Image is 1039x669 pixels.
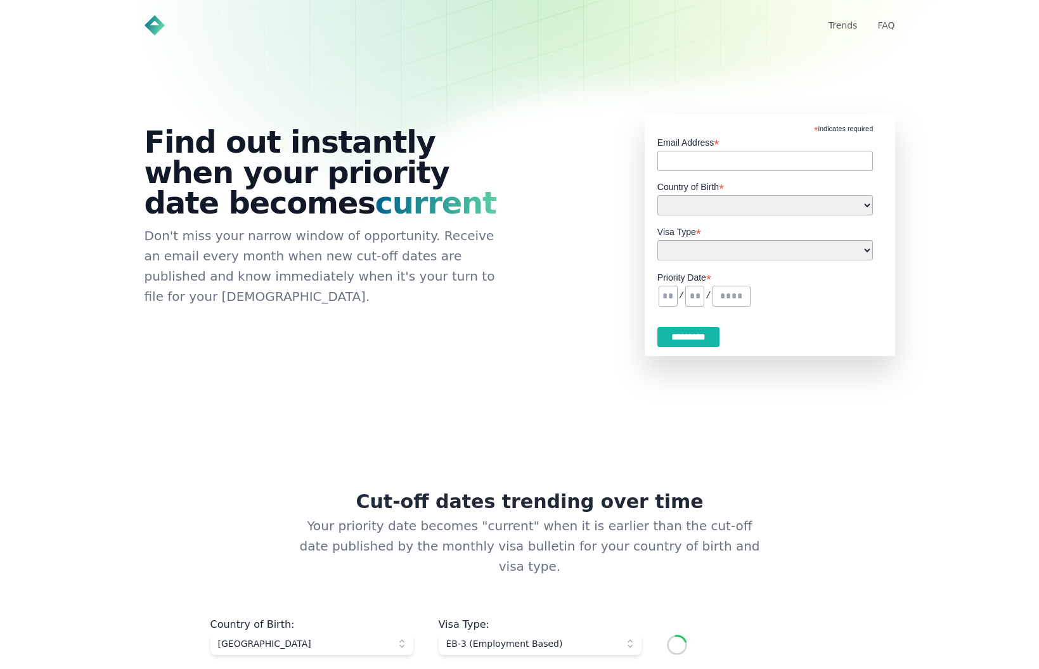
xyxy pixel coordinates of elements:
[657,134,873,149] label: Email Address
[210,617,413,632] div: Country of Birth :
[175,490,865,516] h2: Cut-off dates trending over time
[145,127,510,218] h1: Find out instantly when your priority date becomes
[679,291,684,301] pre: /
[218,637,388,650] span: [GEOGRAPHIC_DATA]
[210,632,413,655] button: [GEOGRAPHIC_DATA]
[439,617,642,632] div: Visa Type :
[439,632,642,655] button: EB-3 (Employment Based)
[375,185,496,220] span: current
[657,114,873,134] div: indicates required
[276,516,763,617] p: Your priority date becomes "current" when it is earlier than the cut-off date published by the mo...
[446,637,616,650] span: EB-3 (Employment Based)
[657,223,873,238] label: Visa Type
[657,178,873,193] label: Country of Birth
[706,291,711,301] pre: /
[145,226,510,307] p: Don't miss your narrow window of opportunity. Receive an email every month when new cut-off dates...
[657,269,882,284] label: Priority Date
[829,20,858,30] a: Trends
[877,20,894,30] a: FAQ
